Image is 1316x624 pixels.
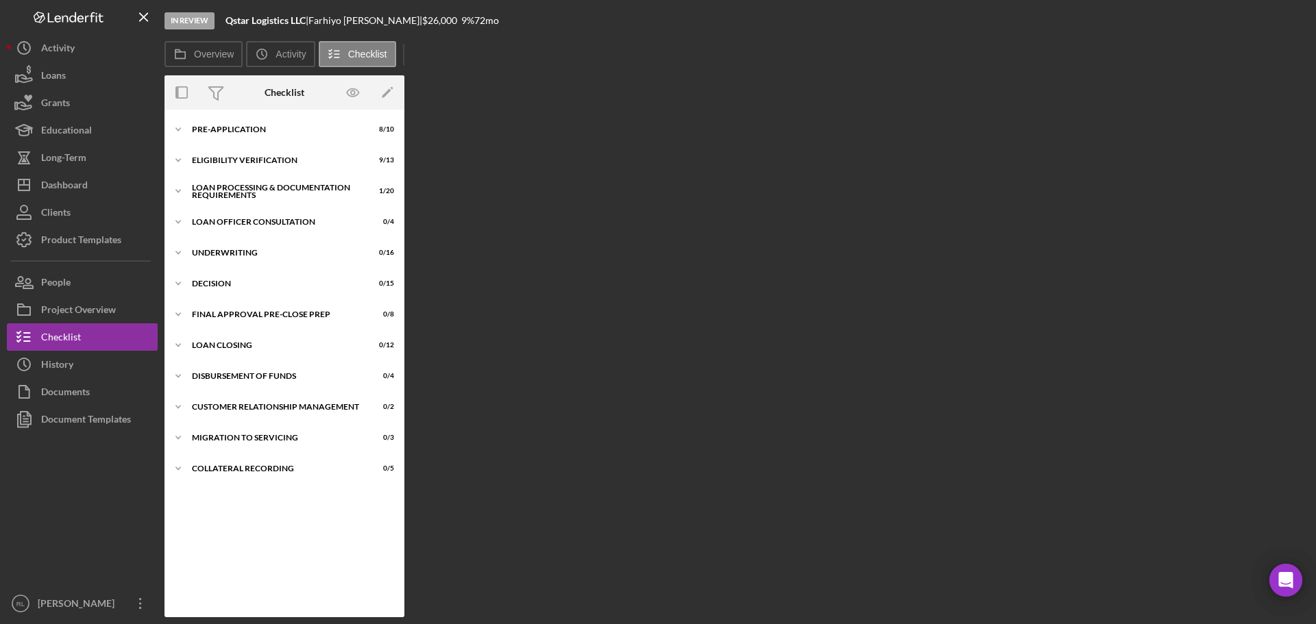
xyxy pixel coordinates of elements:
[192,464,360,473] div: Collateral Recording
[7,378,158,405] button: Documents
[7,144,158,171] button: Long-Term
[7,226,158,253] button: Product Templates
[192,434,360,442] div: Migration to Servicing
[41,116,92,147] div: Educational
[192,184,360,199] div: Loan Processing & Documentation Requirements
[41,296,116,327] div: Project Overview
[41,144,86,175] div: Long-Term
[192,218,360,226] div: Loan Officer Consultation
[7,296,158,323] button: Project Overview
[192,125,360,134] div: Pre-Application
[41,226,121,257] div: Product Templates
[319,41,396,67] button: Checklist
[7,62,158,89] button: Loans
[369,218,394,226] div: 0 / 4
[7,89,158,116] button: Grants
[41,351,73,382] div: History
[369,125,394,134] div: 8 / 10
[276,49,306,60] label: Activity
[41,199,71,229] div: Clients
[369,249,394,257] div: 0 / 16
[369,372,394,380] div: 0 / 4
[41,269,71,299] div: People
[41,34,75,65] div: Activity
[194,49,234,60] label: Overview
[422,14,457,26] span: $26,000
[192,156,360,164] div: Eligibility Verification
[41,405,131,436] div: Document Templates
[226,14,306,26] b: Qstar Logistics LLC
[369,403,394,411] div: 0 / 2
[34,590,123,621] div: [PERSON_NAME]
[369,156,394,164] div: 9 / 13
[192,310,360,319] div: Final Approval Pre-Close Prep
[308,15,422,26] div: Farhiyo [PERSON_NAME] |
[1269,564,1302,597] div: Open Intercom Messenger
[164,41,243,67] button: Overview
[7,116,158,144] button: Educational
[369,434,394,442] div: 0 / 3
[474,15,499,26] div: 72 mo
[246,41,315,67] button: Activity
[265,87,304,98] div: Checklist
[41,323,81,354] div: Checklist
[16,600,25,608] text: RL
[369,187,394,195] div: 1 / 20
[192,341,360,349] div: Loan Closing
[7,351,158,378] button: History
[369,464,394,473] div: 0 / 5
[7,405,158,433] button: Document Templates
[7,34,158,62] button: Activity
[41,378,90,409] div: Documents
[192,372,360,380] div: Disbursement of Funds
[41,89,70,120] div: Grants
[41,62,66,92] div: Loans
[7,199,158,226] button: Clients
[369,279,394,288] div: 0 / 15
[7,590,158,617] button: RL[PERSON_NAME]
[192,279,360,288] div: Decision
[192,249,360,257] div: Underwriting
[369,341,394,349] div: 0 / 12
[41,171,88,202] div: Dashboard
[461,15,474,26] div: 9 %
[164,12,215,29] div: In Review
[7,269,158,296] button: People
[348,49,387,60] label: Checklist
[7,171,158,199] button: Dashboard
[7,323,158,351] button: Checklist
[192,403,360,411] div: Customer Relationship Management
[226,15,308,26] div: |
[369,310,394,319] div: 0 / 8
